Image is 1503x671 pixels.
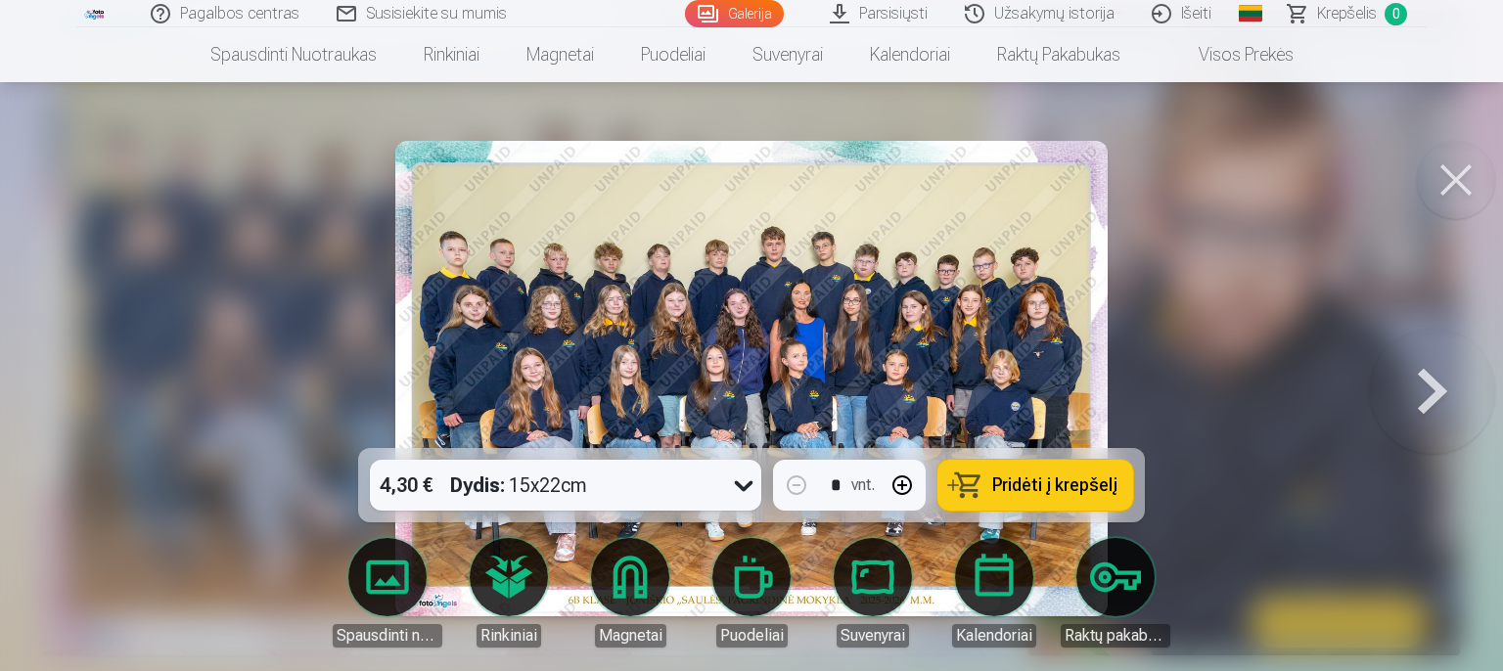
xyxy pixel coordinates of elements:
a: Spausdinti nuotraukas [333,538,442,648]
a: Puodeliai [697,538,806,648]
a: Rinkiniai [400,27,503,82]
a: Suvenyrai [818,538,928,648]
div: Spausdinti nuotraukas [333,624,442,648]
a: Magnetai [503,27,617,82]
div: vnt. [851,473,875,497]
div: Puodeliai [716,624,788,648]
div: 4,30 € [370,460,442,511]
a: Kalendoriai [939,538,1049,648]
strong: Dydis : [450,471,505,499]
div: 15x22cm [450,460,587,511]
a: Magnetai [575,538,685,648]
div: Kalendoriai [952,624,1036,648]
a: Spausdinti nuotraukas [187,27,400,82]
span: Krepšelis [1317,2,1377,25]
div: Raktų pakabukas [1061,624,1170,648]
a: Kalendoriai [846,27,974,82]
div: Rinkiniai [477,624,541,648]
a: Puodeliai [617,27,729,82]
a: Raktų pakabukas [974,27,1144,82]
img: /fa2 [84,8,106,20]
button: Pridėti į krepšelį [937,460,1133,511]
div: Suvenyrai [837,624,909,648]
div: Magnetai [595,624,666,648]
span: 0 [1385,3,1407,25]
a: Visos prekės [1144,27,1317,82]
a: Raktų pakabukas [1061,538,1170,648]
a: Rinkiniai [454,538,564,648]
a: Suvenyrai [729,27,846,82]
span: Pridėti į krepšelį [992,476,1117,494]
